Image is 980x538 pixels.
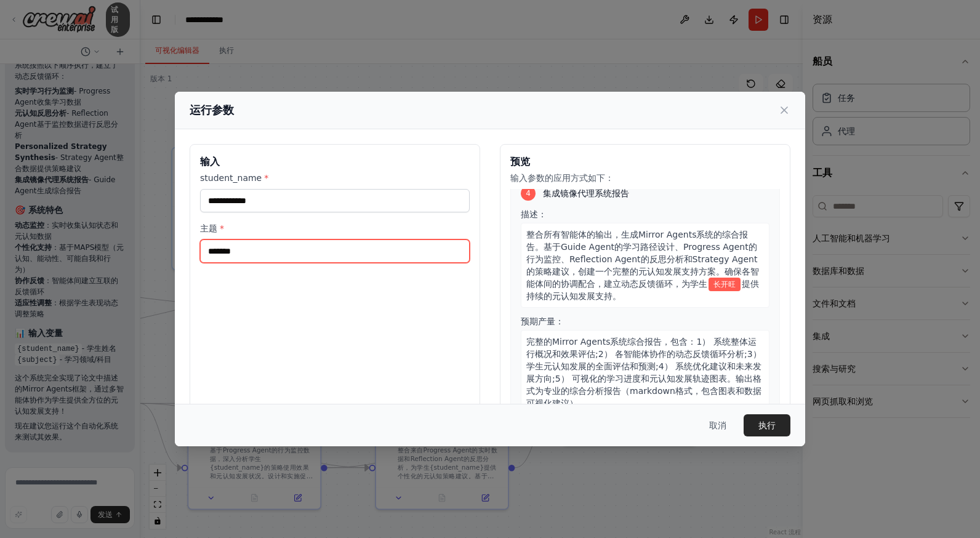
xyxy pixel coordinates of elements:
[510,172,780,184] p: 输入参数的应用方式如下：
[510,155,780,169] h3: 预览
[709,278,741,291] span: Variable: student_name
[521,316,564,326] span: 预期产量：
[526,279,759,301] span: 提供持续的元认知发展支持。
[521,186,536,201] div: 4
[521,209,547,219] span: 描述：
[699,414,736,436] button: 取消
[543,187,629,199] span: 集成镜像代理系统报告
[200,155,470,169] h3: 输入
[190,102,234,119] h2: 运行参数
[744,414,790,436] button: 执行
[200,223,217,233] font: 主题
[526,337,761,408] span: 完整的Mirror Agents系统综合报告，包含：1） 系统整体运行概况和效果评估;2） 各智能体协作的动态反馈循环分析;3） 学生元认知发展的全面评估和预测;4） 系统优化建议和未来发展方向...
[200,173,262,183] font: student_name
[526,230,759,289] span: 整合所有智能体的输出，生成Mirror Agents系统的综合报告。基于Guide Agent的学习路径设计、Progress Agent的行为监控、Reflection Agent的反思分析和...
